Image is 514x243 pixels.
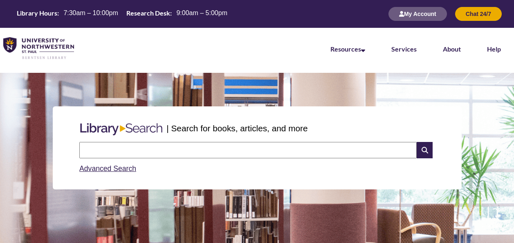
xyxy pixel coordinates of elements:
[388,7,447,21] button: My Account
[391,45,417,53] a: Services
[455,7,502,21] button: Chat 24/7
[176,9,227,16] span: 9:00am – 5:00pm
[76,120,166,139] img: Libary Search
[487,45,501,53] a: Help
[166,122,308,135] p: | Search for books, articles, and more
[13,9,231,19] table: Hours Today
[417,142,432,158] i: Search
[63,9,118,16] span: 7:30am – 10:00pm
[455,10,502,17] a: Chat 24/7
[13,9,231,20] a: Hours Today
[443,45,461,53] a: About
[13,9,60,18] th: Library Hours:
[123,9,173,18] th: Research Desk:
[3,37,74,60] img: UNWSP Library Logo
[330,45,365,53] a: Resources
[388,10,447,17] a: My Account
[79,164,136,173] a: Advanced Search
